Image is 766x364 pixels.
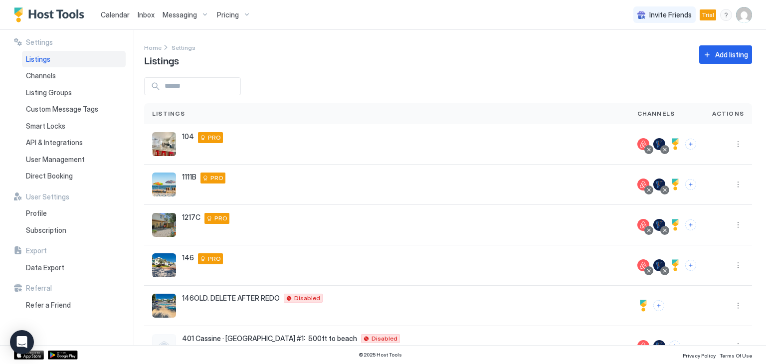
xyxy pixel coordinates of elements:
[152,213,176,237] div: listing image
[732,340,744,352] div: menu
[14,351,44,360] a: App Store
[152,294,176,318] div: listing image
[732,259,744,271] button: More options
[732,219,744,231] button: More options
[22,118,126,135] a: Smart Locks
[138,10,155,19] span: Inbox
[732,219,744,231] div: menu
[26,138,83,147] span: API & Integrations
[217,10,239,19] span: Pricing
[144,42,162,52] a: Home
[182,213,200,222] span: 1217C
[683,350,716,360] a: Privacy Policy
[685,260,696,271] button: Connect channels
[14,7,89,22] a: Host Tools Logo
[26,122,65,131] span: Smart Locks
[720,9,732,21] div: menu
[208,133,221,142] span: PRO
[182,334,357,343] span: 401 Cassine · [GEOGRAPHIC_DATA] #1: 500ft to beach
[210,174,223,182] span: PRO
[637,109,675,118] span: Channels
[685,219,696,230] button: Connect channels
[22,101,126,118] a: Custom Message Tags
[653,300,664,311] button: Connect channels
[48,351,78,360] a: Google Play Store
[712,109,744,118] span: Actions
[26,226,66,235] span: Subscription
[26,263,64,272] span: Data Export
[26,88,72,97] span: Listing Groups
[26,209,47,218] span: Profile
[26,55,50,64] span: Listings
[182,173,196,182] span: 1111B
[22,51,126,68] a: Listings
[152,253,176,277] div: listing image
[22,297,126,314] a: Refer a Friend
[26,38,53,47] span: Settings
[720,353,752,359] span: Terms Of Use
[182,253,194,262] span: 146
[720,350,752,360] a: Terms Of Use
[683,353,716,359] span: Privacy Policy
[732,179,744,190] button: More options
[22,84,126,101] a: Listing Groups
[715,49,748,60] div: Add listing
[101,9,130,20] a: Calendar
[26,284,52,293] span: Referral
[182,294,280,303] span: 146OLD. DELETE AFTER REDO
[152,132,176,156] div: listing image
[22,205,126,222] a: Profile
[22,151,126,168] a: User Management
[163,10,197,19] span: Messaging
[214,214,227,223] span: PRO
[736,7,752,23] div: User profile
[152,173,176,196] div: listing image
[732,300,744,312] button: More options
[26,301,71,310] span: Refer a Friend
[138,9,155,20] a: Inbox
[26,172,73,181] span: Direct Booking
[172,42,195,52] div: Breadcrumb
[649,10,692,19] span: Invite Friends
[26,71,56,80] span: Channels
[161,78,240,95] input: Input Field
[732,138,744,150] div: menu
[732,179,744,190] div: menu
[144,42,162,52] div: Breadcrumb
[26,155,85,164] span: User Management
[22,67,126,84] a: Channels
[152,109,186,118] span: Listings
[144,52,179,67] span: Listings
[685,179,696,190] button: Connect channels
[22,259,126,276] a: Data Export
[172,44,195,51] span: Settings
[22,222,126,239] a: Subscription
[26,192,69,201] span: User Settings
[702,10,714,19] span: Trial
[26,246,47,255] span: Export
[22,168,126,184] a: Direct Booking
[26,105,98,114] span: Custom Message Tags
[732,340,744,352] button: More options
[732,259,744,271] div: menu
[101,10,130,19] span: Calendar
[172,42,195,52] a: Settings
[732,138,744,150] button: More options
[359,352,402,358] span: © 2025 Host Tools
[732,300,744,312] div: menu
[22,134,126,151] a: API & Integrations
[685,139,696,150] button: Connect channels
[669,341,680,352] button: Connect channels
[699,45,752,64] button: Add listing
[144,44,162,51] span: Home
[208,254,221,263] span: PRO
[10,330,34,354] div: Open Intercom Messenger
[182,132,194,141] span: 104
